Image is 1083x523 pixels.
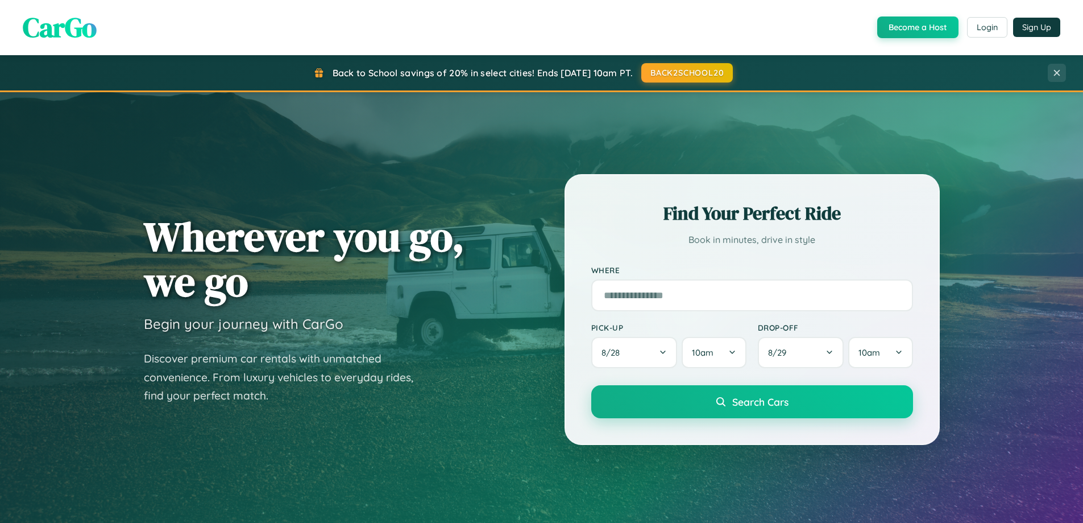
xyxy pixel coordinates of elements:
label: Drop-off [758,323,913,332]
span: CarGo [23,9,97,46]
button: 10am [848,337,912,368]
span: Back to School savings of 20% in select cities! Ends [DATE] 10am PT. [333,67,633,79]
span: Search Cars [732,396,789,408]
button: 8/29 [758,337,844,368]
button: BACK2SCHOOL20 [641,63,733,83]
h3: Begin your journey with CarGo [144,315,343,332]
button: 8/28 [591,337,678,368]
button: Login [967,17,1007,38]
span: 8 / 29 [768,347,792,358]
button: 10am [682,337,746,368]
h2: Find Your Perfect Ride [591,201,913,226]
p: Discover premium car rentals with unmatched convenience. From luxury vehicles to everyday rides, ... [144,349,428,405]
h1: Wherever you go, we go [144,214,464,304]
label: Where [591,265,913,275]
span: 10am [858,347,880,358]
button: Become a Host [877,17,958,38]
button: Sign Up [1013,18,1060,37]
label: Pick-up [591,323,746,332]
button: Search Cars [591,385,913,418]
span: 10am [692,347,713,358]
p: Book in minutes, drive in style [591,232,913,248]
span: 8 / 28 [601,347,625,358]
